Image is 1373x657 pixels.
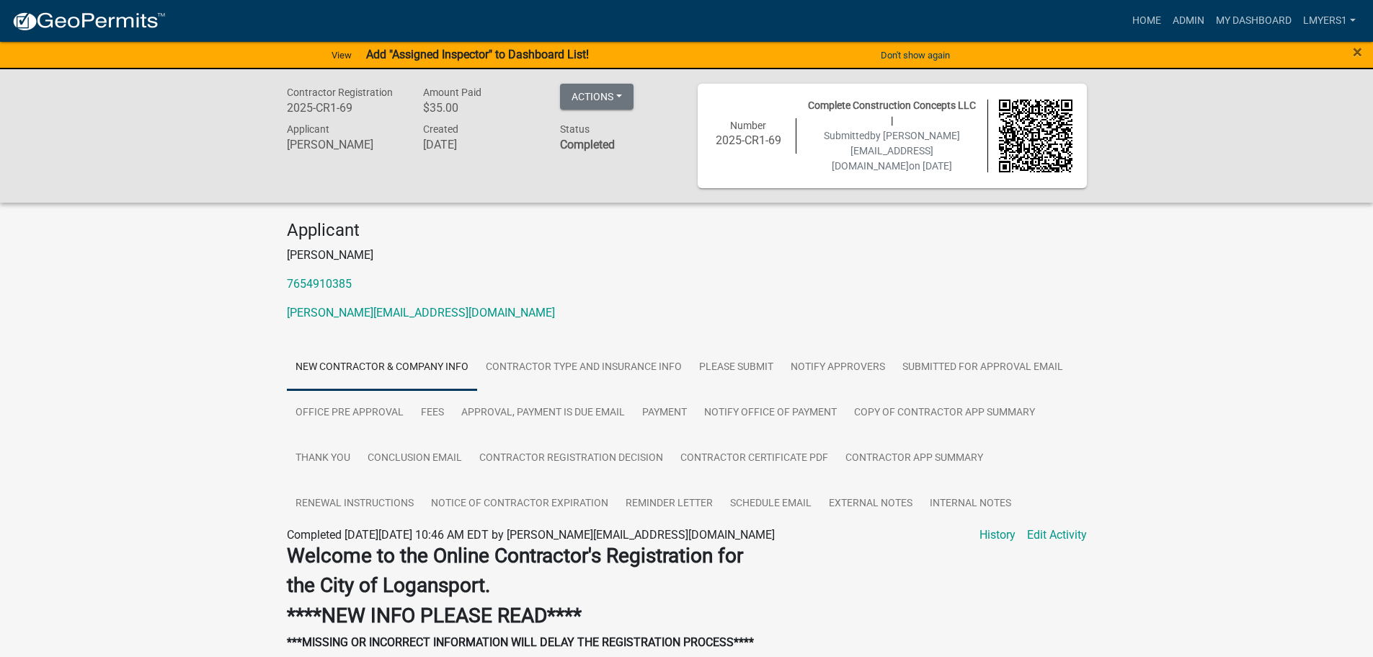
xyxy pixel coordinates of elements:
a: External Notes [820,481,921,527]
a: Edit Activity [1027,526,1087,544]
a: Admin [1167,7,1210,35]
span: Contractor Registration [287,87,393,98]
a: View [326,43,357,67]
a: Renewal instructions [287,481,422,527]
a: Office Pre Approval [287,390,412,436]
a: My Dashboard [1210,7,1297,35]
strong: Completed [560,138,615,151]
button: Don't show again [875,43,956,67]
span: Complete Construction Concepts LLC | [808,100,976,126]
a: [PERSON_NAME][EMAIL_ADDRESS][DOMAIN_NAME] [287,306,555,319]
p: [PERSON_NAME] [287,247,1087,264]
a: Fees [412,390,453,436]
a: Notify Office of payment [696,390,845,436]
span: Created [423,123,458,135]
span: Submitted on [DATE] [824,130,960,172]
a: Contractor Certificate PDF [672,436,837,482]
a: Internal Notes [921,481,1020,527]
a: Thank you [287,436,359,482]
strong: Add "Assigned Inspector" to Dashboard List! [366,48,589,61]
strong: Welcome to the Online Contractor's Registration for [287,544,743,568]
h6: 2025-CR1-69 [287,101,402,115]
span: Applicant [287,123,329,135]
a: Payment [634,390,696,436]
a: Notify Approvers [782,345,894,391]
h4: Applicant [287,220,1087,241]
span: Completed [DATE][DATE] 10:46 AM EDT by [PERSON_NAME][EMAIL_ADDRESS][DOMAIN_NAME] [287,528,775,542]
a: Approval, Payment is due email [453,390,634,436]
a: Conclusion Email [359,436,471,482]
a: Schedule Email [721,481,820,527]
a: Please Submit [690,345,782,391]
h6: [DATE] [423,138,538,151]
a: Contractor Type and Insurance Info [477,345,690,391]
a: New Contractor & Company Info [287,345,477,391]
h6: [PERSON_NAME] [287,138,402,151]
a: SUBMITTED FOR APPROVAL EMAIL [894,345,1072,391]
a: Notice of Contractor Expiration [422,481,617,527]
span: Amount Paid [423,87,481,98]
a: Copy of Contractor app summary [845,390,1044,436]
span: Number [730,120,766,131]
span: by [PERSON_NAME][EMAIL_ADDRESS][DOMAIN_NAME] [832,130,960,172]
button: Close [1353,43,1362,61]
strong: ***MISSING OR INCORRECT INFORMATION WILL DELAY THE REGISTRATION PROCESS**** [287,635,754,649]
span: Status [560,123,590,135]
a: History [979,526,1016,544]
a: Contractor app summary [837,436,992,482]
span: × [1353,42,1362,62]
img: QR code [999,100,1072,173]
a: lmyers1 [1297,7,1361,35]
a: 7654910385 [287,277,352,291]
a: Contractor Registration Decision [471,436,672,482]
button: Actions [560,84,634,110]
h6: 2025-CR1-69 [712,133,786,147]
a: Reminder letter [617,481,721,527]
h6: $35.00 [423,101,538,115]
strong: the City of Logansport. [287,573,490,597]
a: Home [1127,7,1167,35]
